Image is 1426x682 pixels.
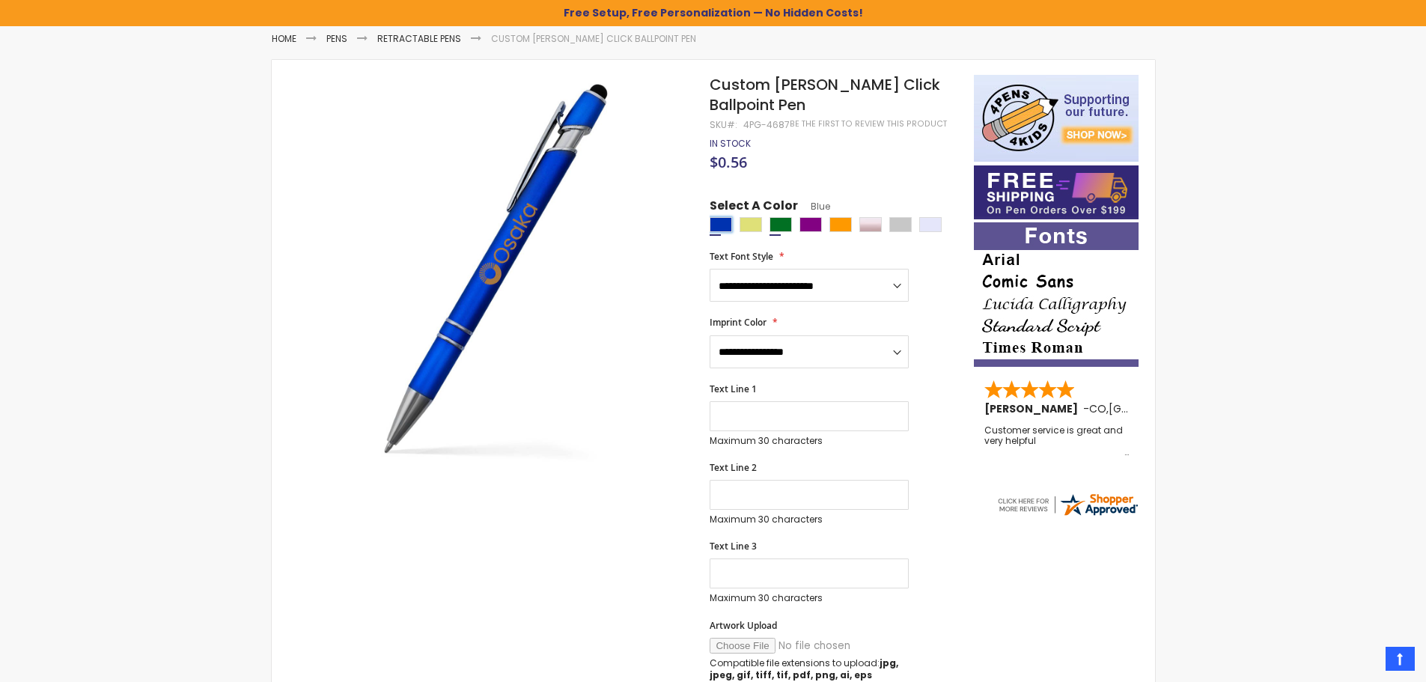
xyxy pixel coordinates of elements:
span: Imprint Color [710,316,767,329]
img: Free shipping on orders over $199 [974,165,1139,219]
span: Select A Color [710,198,798,218]
div: Orange [829,217,852,232]
a: Retractable Pens [377,32,461,45]
img: 4pens.com widget logo [996,491,1139,518]
span: Text Line 2 [710,461,757,474]
span: $0.56 [710,152,747,172]
strong: jpg, jpeg, gif, tiff, tif, pdf, png, ai, eps [710,657,898,681]
div: 4PG-4687 [743,119,790,131]
img: font-personalization-examples [974,222,1139,367]
div: Customer service is great and very helpful [984,425,1130,457]
p: Maximum 30 characters [710,592,909,604]
a: Pens [326,32,347,45]
div: Purple [799,217,822,232]
p: Maximum 30 characters [710,435,909,447]
span: Text Line 1 [710,383,757,395]
span: Artwork Upload [710,619,777,632]
span: In stock [710,137,751,150]
a: Top [1386,647,1415,671]
div: Silver [889,217,912,232]
span: Text Font Style [710,250,773,263]
span: CO [1089,401,1106,416]
p: Compatible file extensions to upload: [710,657,909,681]
div: Gold [740,217,762,232]
span: Blue [798,200,830,213]
img: blue-4pg-4687-custom-alex-ii-click-ballpoint-pen_1_1.jpg [302,73,690,462]
div: Availability [710,138,751,150]
span: - , [1083,401,1219,416]
p: Maximum 30 characters [710,514,909,526]
span: [PERSON_NAME] [984,401,1083,416]
div: Lavender [919,217,942,232]
li: Custom [PERSON_NAME] Click Ballpoint Pen [491,33,696,45]
span: [GEOGRAPHIC_DATA] [1109,401,1219,416]
a: Be the first to review this product [790,118,947,130]
a: Home [272,32,296,45]
div: Green [770,217,792,232]
a: 4pens.com certificate URL [996,508,1139,521]
img: 4pens 4 kids [974,75,1139,162]
span: Custom [PERSON_NAME] Click Ballpoint Pen [710,74,940,115]
strong: SKU [710,118,737,131]
div: Blue [710,217,732,232]
span: Text Line 3 [710,540,757,552]
div: Rose Gold [859,217,882,232]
